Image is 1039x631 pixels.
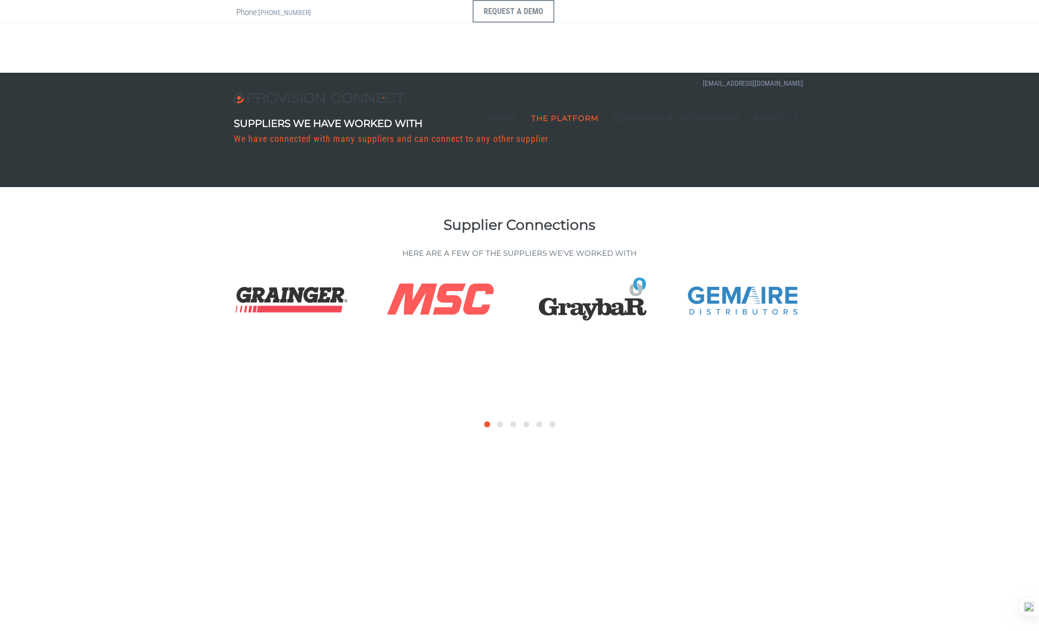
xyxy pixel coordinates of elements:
img: Grainger [234,273,349,328]
img: MSC [384,273,500,328]
h3: [PERSON_NAME] Scientific [234,606,806,616]
img: Provision Connect [234,93,409,103]
h3: Gemaire [234,576,806,586]
h3: Supplier Connections [234,217,806,233]
a: Home [482,93,524,143]
h3: MSC [234,547,806,557]
a: The Platform [524,93,606,143]
h3: We have connected with many suppliers and can connect to any other supplier [234,134,548,144]
img: Gemaire [685,273,801,328]
h3: VWR [234,591,806,601]
h3: Graybar [234,561,806,571]
img: Graybar [535,273,650,328]
a: Education & Information [606,93,746,143]
a: About Us [746,93,806,143]
p: Here are a few of the Suppliers we've worked with [234,248,806,258]
h3: Grainger [234,532,806,542]
a: [PHONE_NUMBER] [258,9,311,17]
